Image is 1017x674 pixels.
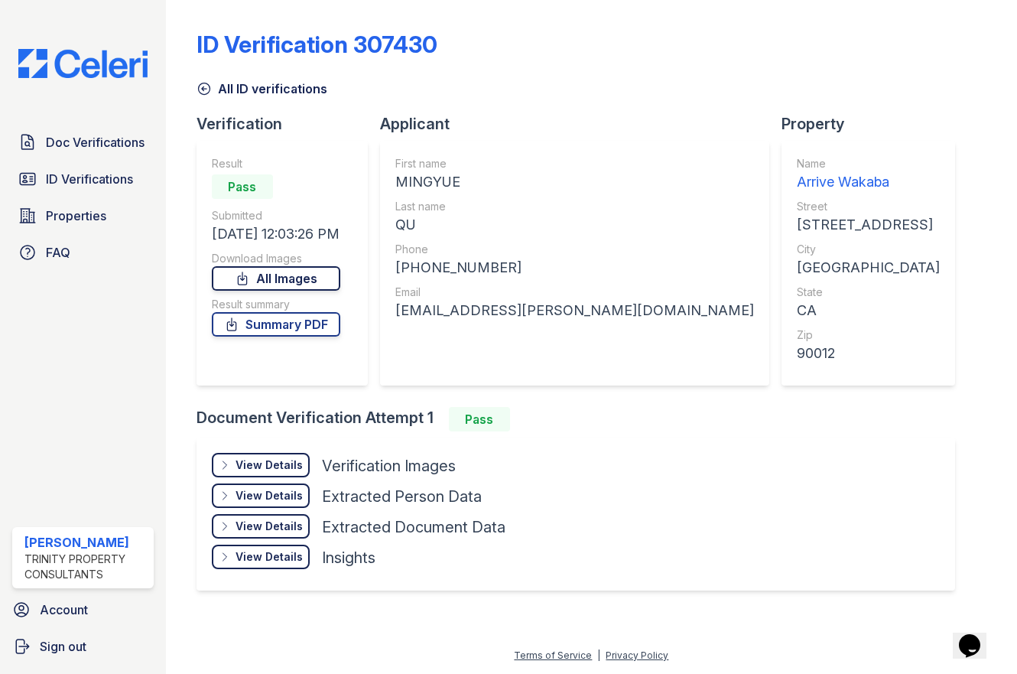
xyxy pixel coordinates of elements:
img: CE_Logo_Blue-a8612792a0a2168367f1c8372b55b34899dd931a85d93a1a3d3e32e68fde9ad4.png [6,49,160,78]
div: View Details [236,519,303,534]
div: 90012 [797,343,940,364]
div: Email [395,285,754,300]
span: Account [40,601,88,619]
a: Privacy Policy [606,650,668,661]
div: Verification [197,113,380,135]
div: QU [395,214,754,236]
div: [STREET_ADDRESS] [797,214,940,236]
div: View Details [236,457,303,473]
div: View Details [236,488,303,503]
iframe: chat widget [953,613,1002,659]
a: Name Arrive Wakaba [797,156,940,193]
div: [DATE] 12:03:26 PM [212,223,340,245]
div: MINGYUE [395,171,754,193]
div: Arrive Wakaba [797,171,940,193]
div: View Details [236,549,303,565]
a: Doc Verifications [12,127,154,158]
div: City [797,242,940,257]
div: CA [797,300,940,321]
div: Zip [797,327,940,343]
div: Result [212,156,340,171]
a: All ID verifications [197,80,327,98]
div: Street [797,199,940,214]
div: Last name [395,199,754,214]
a: Terms of Service [514,650,592,661]
div: Pass [212,174,273,199]
div: Submitted [212,208,340,223]
div: Property [781,113,967,135]
span: Sign out [40,637,86,656]
a: All Images [212,266,340,291]
div: Applicant [380,113,781,135]
a: Sign out [6,631,160,662]
div: ID Verification 307430 [197,31,437,58]
span: Properties [46,207,106,225]
div: [PERSON_NAME] [24,533,148,552]
div: Verification Images [322,455,456,477]
div: Extracted Document Data [322,516,505,538]
div: Download Images [212,251,340,266]
div: Pass [449,407,510,431]
a: Account [6,594,160,625]
div: [GEOGRAPHIC_DATA] [797,257,940,278]
div: Name [797,156,940,171]
div: | [597,650,600,661]
div: Extracted Person Data [322,486,482,507]
div: State [797,285,940,300]
a: FAQ [12,237,154,268]
div: Result summary [212,297,340,312]
span: Doc Verifications [46,133,145,151]
div: First name [395,156,754,171]
div: Document Verification Attempt 1 [197,407,967,431]
div: [EMAIL_ADDRESS][PERSON_NAME][DOMAIN_NAME] [395,300,754,321]
div: Trinity Property Consultants [24,552,148,582]
a: Properties [12,200,154,231]
a: ID Verifications [12,164,154,194]
span: FAQ [46,243,70,262]
div: Insights [322,547,375,568]
a: Summary PDF [212,312,340,337]
span: ID Verifications [46,170,133,188]
div: [PHONE_NUMBER] [395,257,754,278]
div: Phone [395,242,754,257]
